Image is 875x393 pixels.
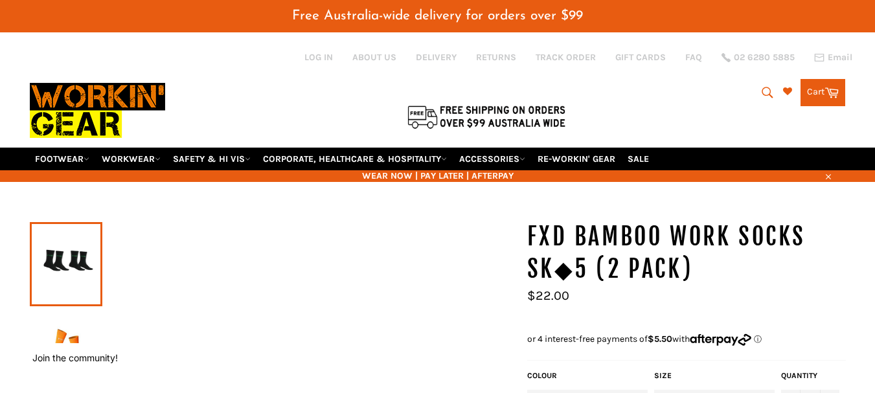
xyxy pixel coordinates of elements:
span: 02 6280 5885 [734,53,795,62]
h1: FXD BAMBOO WORK SOCKS SK◆5 (2 Pack) [527,221,846,285]
a: CORPORATE, HEALTHCARE & HOSPITALITY [258,148,452,170]
img: FXD BAMBOO WORK SOCKS SK◆5 (2 Pack) - Workin' Gear [36,315,96,387]
a: FAQ [685,51,702,63]
span: $22.00 [527,288,569,303]
label: Quantity [781,370,839,381]
a: GIFT CARDS [615,51,666,63]
a: Cart [801,79,845,106]
a: 02 6280 5885 [722,53,795,62]
a: ACCESSORIES [454,148,530,170]
a: FOOTWEAR [30,148,95,170]
img: Workin Gear leaders in Workwear, Safety Boots, PPE, Uniforms. Australia's No.1 in Workwear [30,74,165,147]
a: ABOUT US [352,51,396,63]
a: RE-WORKIN' GEAR [532,148,620,170]
span: WEAR NOW | PAY LATER | AFTERPAY [30,170,846,182]
label: Size [654,370,775,381]
span: Free Australia-wide delivery for orders over $99 [292,9,583,23]
img: Flat $9.95 shipping Australia wide [405,103,567,130]
a: RETURNS [476,51,516,63]
a: Log in [304,52,333,63]
button: Join the community! [32,352,118,363]
a: DELIVERY [416,51,457,63]
a: SAFETY & HI VIS [168,148,256,170]
a: SALE [622,148,654,170]
a: TRACK ORDER [536,51,596,63]
span: Email [828,53,852,62]
a: Email [814,52,852,63]
label: Colour [527,370,648,381]
a: WORKWEAR [97,148,166,170]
